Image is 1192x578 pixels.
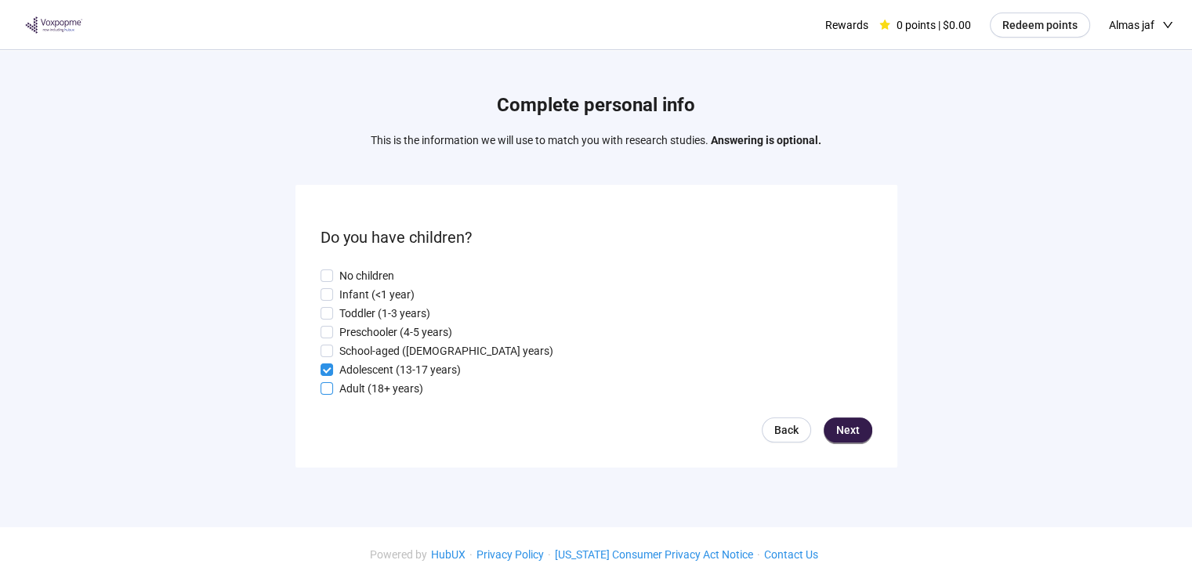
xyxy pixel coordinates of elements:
div: · · · [370,546,822,563]
span: Back [774,421,799,439]
a: HubUX [427,548,469,561]
p: This is the information we will use to match you with research studies. [371,132,821,149]
span: Redeem points [1002,16,1078,34]
strong: Answering is optional. [711,134,821,146]
span: down [1162,20,1173,31]
a: Contact Us [760,548,822,561]
p: School-aged ([DEMOGRAPHIC_DATA] years) [339,342,553,359]
button: Redeem points [990,13,1090,38]
p: Do you have children? [321,226,872,250]
a: Back [762,417,811,443]
a: [US_STATE] Consumer Privacy Act Notice [551,548,757,561]
p: Toddler (1-3 years) [339,305,430,322]
p: No children [339,267,394,284]
h1: Complete personal info [371,91,821,121]
p: Preschooler (4-5 years) [339,323,452,341]
p: Infant (<1 year) [339,286,415,303]
p: Adult (18+ years) [339,380,423,397]
span: Next [836,421,860,439]
span: star [879,20,890,31]
button: Next [824,417,872,443]
p: Adolescent (13-17 years) [339,361,461,378]
span: Powered by [370,548,427,561]
a: Privacy Policy [473,548,548,561]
